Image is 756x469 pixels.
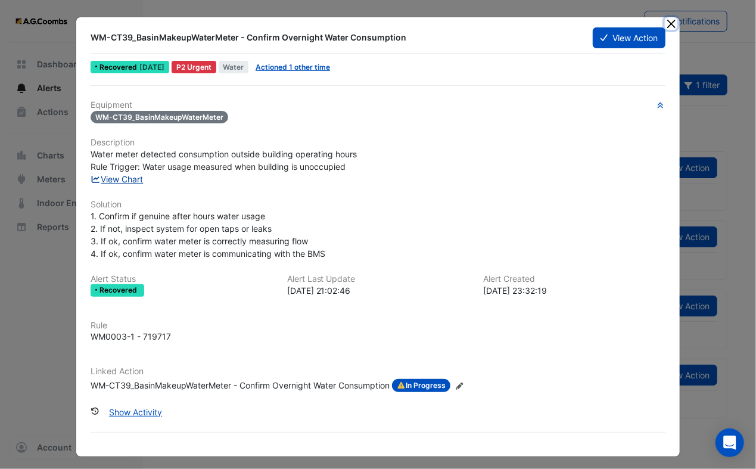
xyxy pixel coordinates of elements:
[593,27,665,48] button: View Action
[91,100,665,110] h6: Equipment
[455,381,464,390] fa-icon: Edit Linked Action
[91,211,325,259] span: 1. Confirm if genuine after hours water usage 2. If not, inspect system for open taps or leaks 3....
[101,402,170,423] button: Show Activity
[91,274,273,284] h6: Alert Status
[91,379,390,392] div: WM-CT39_BasinMakeupWaterMeter - Confirm Overnight Water Consumption
[715,428,744,457] div: Open Intercom Messenger
[91,138,665,148] h6: Description
[483,284,665,297] div: [DATE] 23:32:19
[392,379,450,392] span: In Progress
[287,284,469,297] div: [DATE] 21:02:46
[483,274,665,284] h6: Alert Created
[172,61,216,73] div: P2 Urgent
[91,321,665,331] h6: Rule
[91,32,578,44] div: WM-CT39_BasinMakeupWaterMeter - Confirm Overnight Water Consumption
[91,174,144,184] a: View Chart
[91,330,171,343] div: WM0003-1 - 719717
[139,63,164,72] span: Tue 12-Aug-2025 21:02 AEST
[256,63,330,72] a: Actioned 1 other time
[91,149,357,172] span: Water meter detected consumption outside building operating hours Rule Trigger: Water usage measu...
[99,64,139,71] span: Recovered
[665,17,677,30] button: Close
[91,200,665,210] h6: Solution
[219,61,249,73] span: Water
[91,111,228,123] span: WM-CT39_BasinMakeupWaterMeter
[287,274,469,284] h6: Alert Last Update
[91,366,665,377] h6: Linked Action
[99,287,139,294] span: Recovered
